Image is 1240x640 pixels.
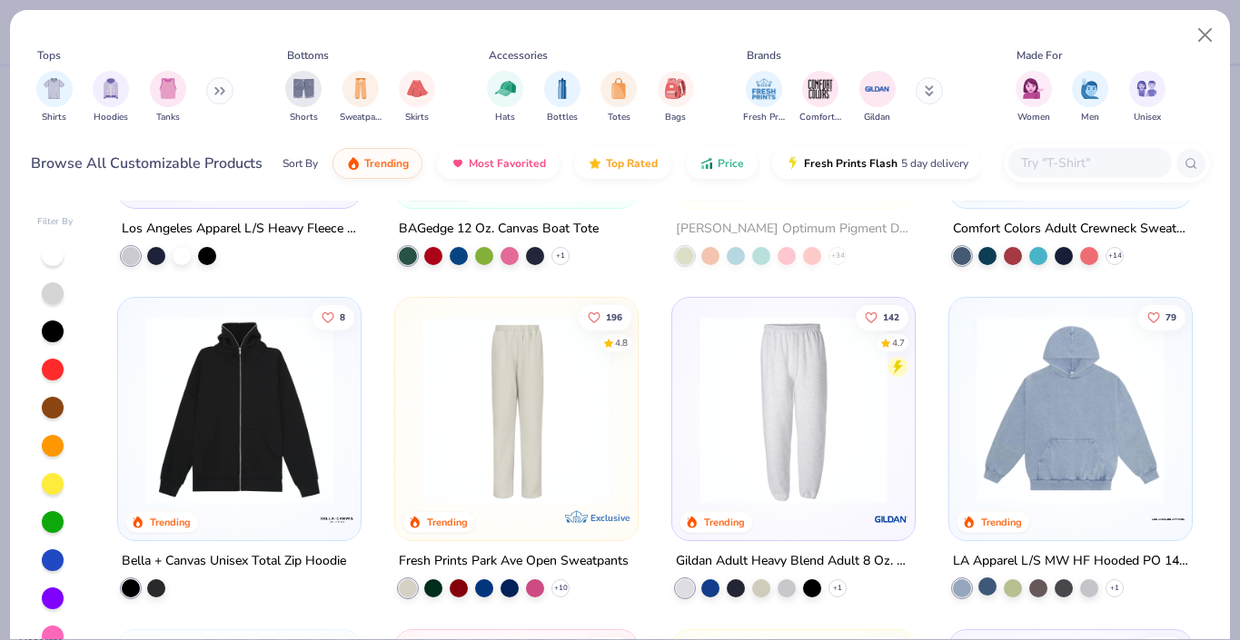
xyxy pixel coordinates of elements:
span: Men [1081,111,1099,124]
span: Shorts [290,111,318,124]
img: flash.gif [786,156,800,171]
span: 196 [606,312,622,321]
button: filter button [658,71,694,124]
div: Made For [1017,47,1062,64]
span: Trending [364,156,409,171]
span: + 34 [831,251,845,261]
span: + 1 [556,251,565,261]
button: filter button [1072,71,1108,124]
span: Price [718,156,744,171]
span: 142 [883,312,899,321]
div: filter for Gildan [859,71,896,124]
img: Fresh Prints Image [750,75,778,103]
span: Fresh Prints [743,111,785,124]
div: filter for Men [1072,71,1108,124]
button: filter button [487,71,523,124]
button: filter button [544,71,580,124]
span: Hoodies [94,111,128,124]
div: filter for Comfort Colors [799,71,841,124]
div: filter for Bottles [544,71,580,124]
img: BAGedge logo [596,169,632,205]
img: Bella + Canvas logo [319,501,355,537]
span: + 1 [1110,583,1119,594]
button: Close [1188,18,1223,53]
div: filter for Bags [658,71,694,124]
button: Like [856,304,908,330]
img: Bottles Image [552,78,572,99]
img: Hats Image [495,78,516,99]
button: filter button [285,71,322,124]
img: Shorts Image [293,78,314,99]
div: Brands [747,47,781,64]
button: filter button [1016,71,1052,124]
button: Fresh Prints Flash5 day delivery [772,148,982,179]
div: [PERSON_NAME] Optimum Pigment Dyed-Cap [676,218,911,241]
button: filter button [859,71,896,124]
div: Bottoms [287,47,329,64]
span: Women [1017,111,1050,124]
span: Comfort Colors [799,111,841,124]
div: filter for Totes [600,71,637,124]
div: Bella + Canvas Unisex Total Zip Hoodie [122,550,346,573]
button: Like [579,304,631,330]
img: Hoodies Image [101,78,121,99]
img: TopRated.gif [588,156,602,171]
img: LA Apparel logo [1150,501,1186,537]
span: Top Rated [606,156,658,171]
div: filter for Women [1016,71,1052,124]
span: Tanks [156,111,180,124]
span: 79 [1166,312,1176,321]
button: filter button [150,71,186,124]
img: Unisex Image [1136,78,1157,99]
button: Top Rated [574,148,671,179]
div: filter for Fresh Prints [743,71,785,124]
div: Sort By [283,155,318,172]
span: Hats [495,111,515,124]
input: Try "T-Shirt" [1019,153,1159,173]
span: Shirts [42,111,66,124]
span: Exclusive [590,512,630,524]
button: Most Favorited [437,148,560,179]
img: Tanks Image [158,78,178,99]
div: filter for Unisex [1129,71,1166,124]
span: Bottles [547,111,578,124]
div: filter for Shorts [285,71,322,124]
span: Bags [665,111,686,124]
img: 87e880e6-b044-41f2-bd6d-2f16fa336d36 [967,316,1174,504]
span: Most Favorited [469,156,546,171]
button: Price [686,148,758,179]
span: + 10 [554,583,568,594]
img: Gildan logo [873,501,909,537]
div: Los Angeles Apparel L/S Heavy Fleece Hoodie Po 14 Oz [122,218,357,241]
button: filter button [36,71,73,124]
span: Totes [608,111,630,124]
span: 8 [340,312,345,321]
img: Shirts Image [44,78,64,99]
div: filter for Hoodies [93,71,129,124]
img: Los Angeles Apparel logo [319,169,355,205]
div: Gildan Adult Heavy Blend Adult 8 Oz. 50/50 Sweatpants [676,550,911,573]
img: Skirts Image [407,78,428,99]
div: Tops [37,47,61,64]
img: Sweatpants Image [351,78,371,99]
button: filter button [743,71,785,124]
div: filter for Sweatpants [340,71,382,124]
img: 0ed6d0be-3a42-4fd2-9b2a-c5ffc757fdcf [413,316,620,504]
img: Men Image [1080,78,1100,99]
div: filter for Shirts [36,71,73,124]
div: LA Apparel L/S MW HF Hooded PO 14 Oz [953,550,1188,573]
span: Unisex [1134,111,1161,124]
button: filter button [1129,71,1166,124]
img: Comfort Colors logo [1150,169,1186,205]
img: 13b9c606-79b1-4059-b439-68fabb1693f9 [690,316,897,504]
img: trending.gif [346,156,361,171]
div: BAGedge 12 Oz. Canvas Boat Tote [399,218,599,241]
button: Like [1138,304,1185,330]
button: Trending [332,148,422,179]
button: Like [312,304,354,330]
div: Accessories [489,47,548,64]
button: filter button [600,71,637,124]
span: Skirts [405,111,429,124]
span: + 1 [833,583,842,594]
img: b1a53f37-890a-4b9a-8962-a1b7c70e022e [136,316,342,504]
